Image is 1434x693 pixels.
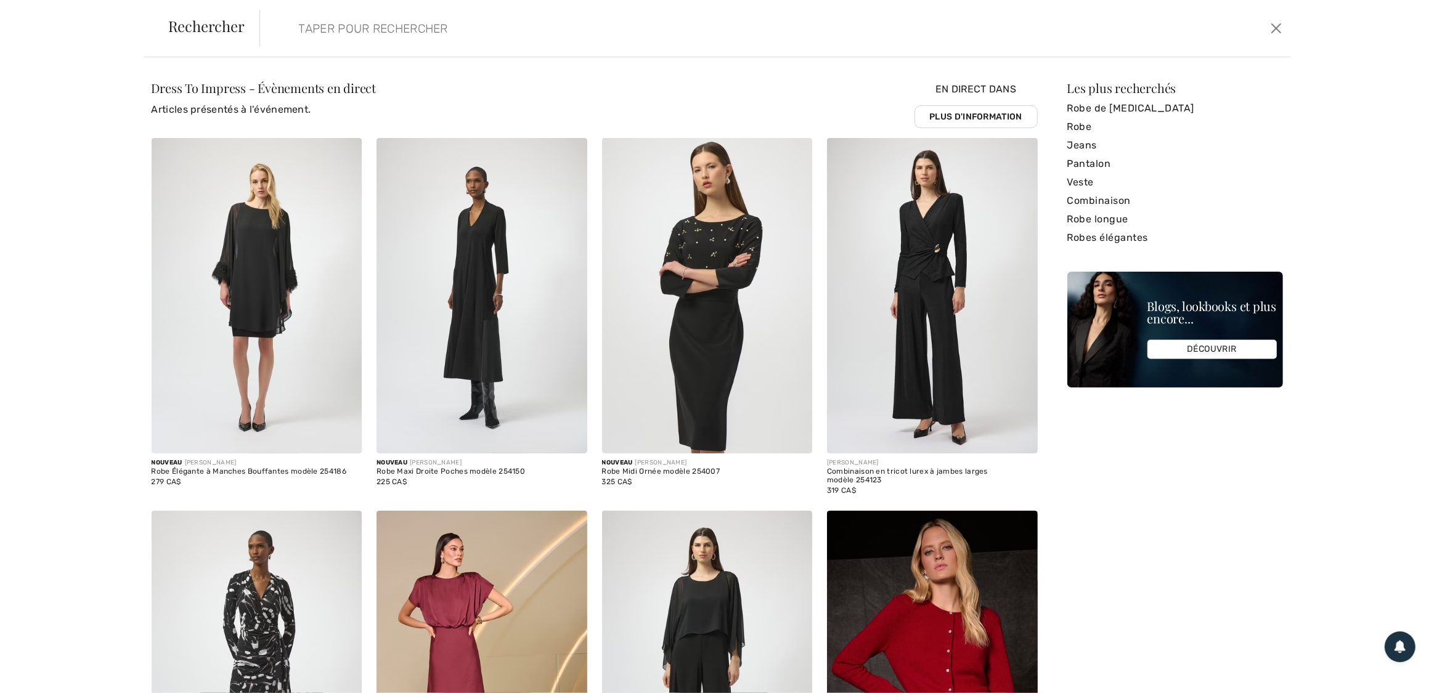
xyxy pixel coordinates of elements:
[602,138,813,453] img: Robe Midi Ornée modèle 254007. Black
[1067,99,1283,118] a: Robe de [MEDICAL_DATA]
[377,468,587,476] div: Robe Maxi Droite Poches modèle 254150
[1147,340,1277,359] div: DÉCOUVRIR
[1267,18,1285,38] button: Ferme
[152,138,362,453] img: Robe Élégante à Manches Bouffantes modèle 254186. Black
[377,459,407,466] span: Nouveau
[377,477,407,486] span: 225 CA$
[1147,301,1277,325] div: Blogs, lookbooks et plus encore...
[152,79,376,96] span: Dress To Impress - Évènements en direct
[827,468,1038,485] div: Combinaison en tricot lurex à jambes larges modèle 254123
[915,105,1038,128] a: Plus d'information
[377,458,587,468] div: [PERSON_NAME]
[152,468,362,476] div: Robe Élégante à Manches Bouffantes modèle 254186
[1067,210,1283,229] a: Robe longue
[1067,136,1283,155] a: Jeans
[602,458,813,468] div: [PERSON_NAME]
[1067,82,1283,94] div: Les plus recherchés
[152,458,362,468] div: [PERSON_NAME]
[290,10,1023,47] input: TAPER POUR RECHERCHER
[1067,192,1283,210] a: Combinaison
[152,459,182,466] span: Nouveau
[827,138,1038,453] img: Combinaison en tricot lurex à jambes larges modèle 254123. Deep cherry
[168,18,245,33] span: Rechercher
[602,468,813,476] div: Robe Midi Ornée modèle 254007
[152,477,181,486] span: 279 CA$
[1067,173,1283,192] a: Veste
[827,458,1038,468] div: [PERSON_NAME]
[1067,229,1283,247] a: Robes élégantes
[152,102,376,117] p: Articles présentés à l'événement.
[915,82,1038,128] div: En direct dans
[377,138,587,453] img: Robe Maxi Droite Poches modèle 254150. Black
[827,486,856,495] span: 319 CA$
[602,459,633,466] span: Nouveau
[1067,272,1283,387] img: Blogs, lookbooks et plus encore...
[1067,155,1283,173] a: Pantalon
[602,477,632,486] span: 325 CA$
[27,9,52,20] span: Chat
[1067,118,1283,136] a: Robe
